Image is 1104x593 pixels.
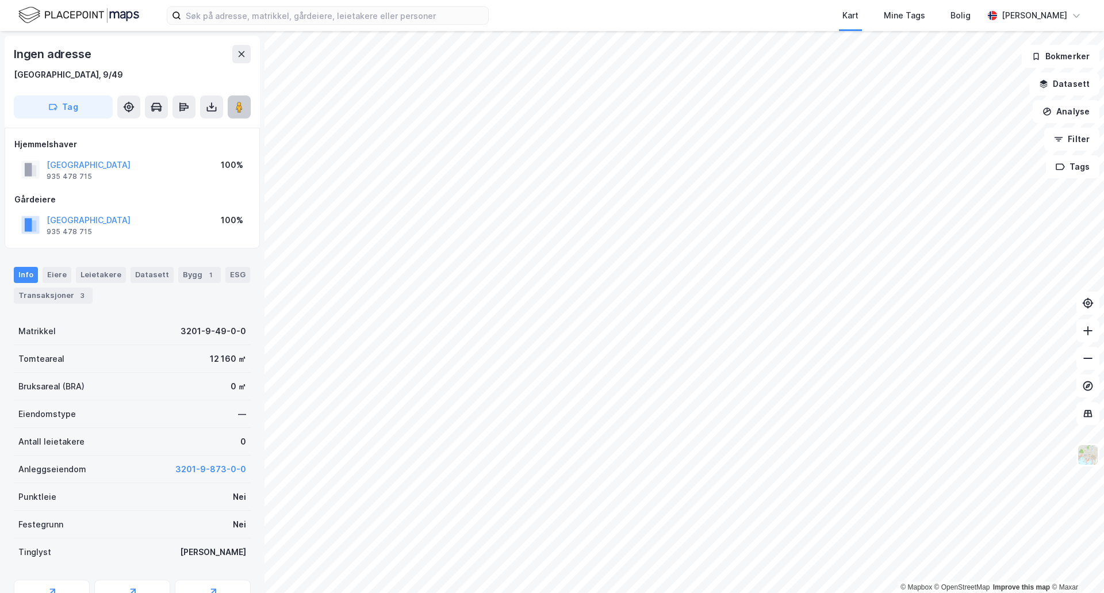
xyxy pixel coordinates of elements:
div: Punktleie [18,490,56,504]
div: Bygg [178,267,221,283]
button: Tags [1046,155,1099,178]
div: [PERSON_NAME] [180,545,246,559]
div: Info [14,267,38,283]
button: Analyse [1033,100,1099,123]
input: Søk på adresse, matrikkel, gårdeiere, leietakere eller personer [181,7,488,24]
div: Bruksareal (BRA) [18,380,85,393]
button: Bokmerker [1022,45,1099,68]
div: 12 160 ㎡ [210,352,246,366]
div: [PERSON_NAME] [1002,9,1067,22]
div: ESG [225,267,250,283]
div: 0 ㎡ [231,380,246,393]
img: Z [1077,444,1099,466]
div: Gårdeiere [14,193,250,206]
div: Eiere [43,267,71,283]
div: Transaksjoner [14,288,93,304]
div: 0 [240,435,246,449]
div: 935 478 715 [47,227,92,236]
div: Matrikkel [18,324,56,338]
div: 935 478 715 [47,172,92,181]
a: Mapbox [900,583,932,591]
div: 3 [76,290,88,301]
button: 3201-9-873-0-0 [175,462,246,476]
div: Anleggseiendom [18,462,86,476]
div: Leietakere [76,267,126,283]
div: [GEOGRAPHIC_DATA], 9/49 [14,68,123,82]
a: OpenStreetMap [934,583,990,591]
div: 100% [221,158,243,172]
div: Tinglyst [18,545,51,559]
div: Datasett [131,267,174,283]
button: Datasett [1029,72,1099,95]
div: Bolig [950,9,971,22]
div: Nei [233,490,246,504]
div: Kontrollprogram for chat [1046,538,1104,593]
div: Nei [233,518,246,531]
button: Tag [14,95,113,118]
div: Antall leietakere [18,435,85,449]
div: 1 [205,269,216,281]
div: Hjemmelshaver [14,137,250,151]
div: Ingen adresse [14,45,93,63]
div: Tomteareal [18,352,64,366]
a: Improve this map [993,583,1050,591]
div: — [238,407,246,421]
div: Eiendomstype [18,407,76,421]
div: Mine Tags [884,9,925,22]
div: Kart [842,9,858,22]
img: logo.f888ab2527a4732fd821a326f86c7f29.svg [18,5,139,25]
iframe: Chat Widget [1046,538,1104,593]
button: Filter [1044,128,1099,151]
div: 100% [221,213,243,227]
div: Festegrunn [18,518,63,531]
div: 3201-9-49-0-0 [181,324,246,338]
